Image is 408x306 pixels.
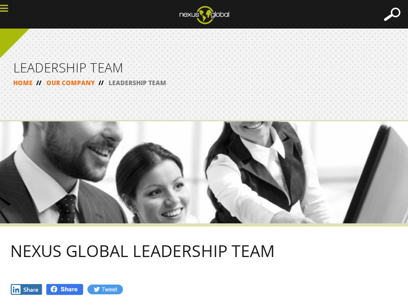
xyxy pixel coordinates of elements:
img: Tw.jpg [87,284,123,295]
img: ng_logo_web [171,3,237,27]
h2: NEXUS GLOBAL LEADERSHIP TEAM [10,242,398,260]
span: // [33,79,45,87]
a: HOME [13,79,33,87]
a: OUR COMPANY [46,79,95,87]
h1: LEADERSHIP TEAM [13,61,395,74]
span: // [95,79,107,87]
img: Fb.png [45,283,84,296]
img: In.jpg [10,284,43,295]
